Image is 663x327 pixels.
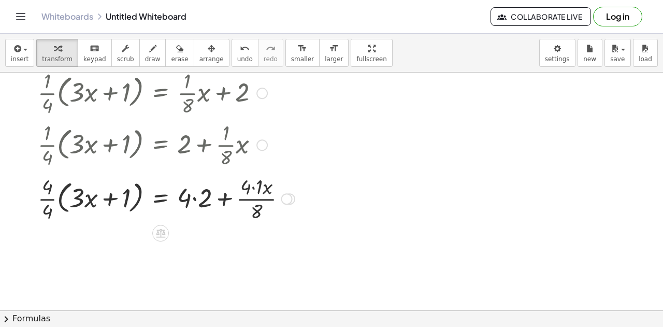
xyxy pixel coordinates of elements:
[578,39,602,67] button: new
[36,39,78,67] button: transform
[285,39,320,67] button: format_sizesmaller
[633,39,658,67] button: load
[90,42,99,55] i: keyboard
[604,39,631,67] button: save
[593,7,642,26] button: Log in
[319,39,349,67] button: format_sizelarger
[117,55,134,63] span: scrub
[491,7,591,26] button: Collaborate Live
[539,39,575,67] button: settings
[583,55,596,63] span: new
[351,39,392,67] button: fullscreen
[639,55,652,63] span: load
[329,42,339,55] i: format_size
[610,55,625,63] span: save
[41,11,93,22] a: Whiteboards
[237,55,253,63] span: undo
[325,55,343,63] span: larger
[139,39,166,67] button: draw
[42,55,73,63] span: transform
[297,42,307,55] i: format_size
[12,8,29,25] button: Toggle navigation
[152,225,169,241] div: Apply the same math to both sides of the equation
[145,55,161,63] span: draw
[194,39,229,67] button: arrange
[240,42,250,55] i: undo
[266,42,276,55] i: redo
[291,55,314,63] span: smaller
[258,39,283,67] button: redoredo
[111,39,140,67] button: scrub
[545,55,570,63] span: settings
[499,12,582,21] span: Collaborate Live
[356,55,386,63] span: fullscreen
[78,39,112,67] button: keyboardkeypad
[264,55,278,63] span: redo
[171,55,188,63] span: erase
[5,39,34,67] button: insert
[11,55,28,63] span: insert
[232,39,258,67] button: undoundo
[83,55,106,63] span: keypad
[199,55,224,63] span: arrange
[165,39,194,67] button: erase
